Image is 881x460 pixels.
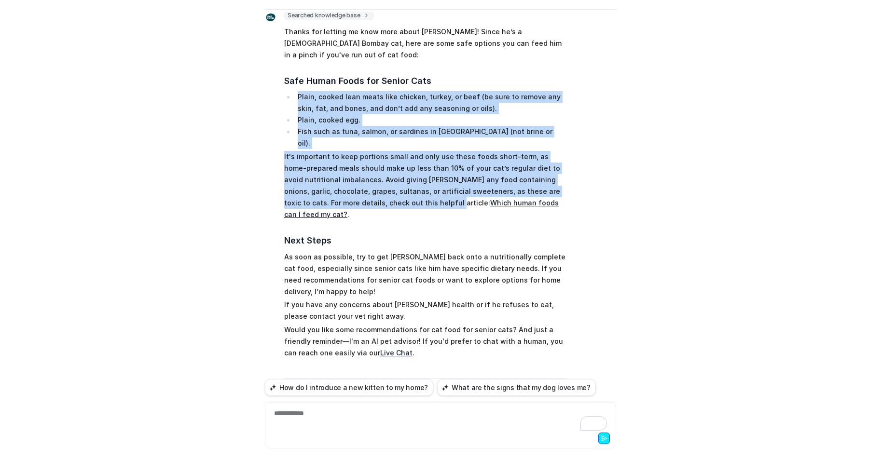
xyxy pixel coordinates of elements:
[284,26,566,61] p: Thanks for letting me know more about [PERSON_NAME]! Since he’s a [DEMOGRAPHIC_DATA] Bombay cat, ...
[267,408,614,431] div: To enrich screen reader interactions, please activate Accessibility in Grammarly extension settings
[284,11,373,20] span: Searched knowledge base
[284,324,566,359] p: Would you like some recommendations for cat food for senior cats? And just a friendly reminder—I'...
[284,251,566,298] p: As soon as possible, try to get [PERSON_NAME] back onto a nutritionally complete cat food, especi...
[284,299,566,322] p: If you have any concerns about [PERSON_NAME] health or if he refuses to eat, please contact your ...
[295,91,566,114] li: Plain, cooked lean meats like chicken, turkey, or beef (be sure to remove any skin, fat, and bone...
[284,199,559,218] a: Which human foods can I feed my cat?
[265,379,433,396] button: How do I introduce a new kitten to my home?
[295,114,566,126] li: Plain, cooked egg.
[295,126,566,149] li: Fish such as tuna, salmon, or sardines in [GEOGRAPHIC_DATA] (not brine or oil).
[380,349,413,357] a: Live Chat
[265,12,276,23] img: Widget
[284,234,566,247] h3: Next Steps
[284,74,566,88] h3: Safe Human Foods for Senior Cats
[437,379,596,396] button: What are the signs that my dog loves me?
[284,151,566,220] p: It's important to keep portions small and only use these foods short-term, as home-prepared meals...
